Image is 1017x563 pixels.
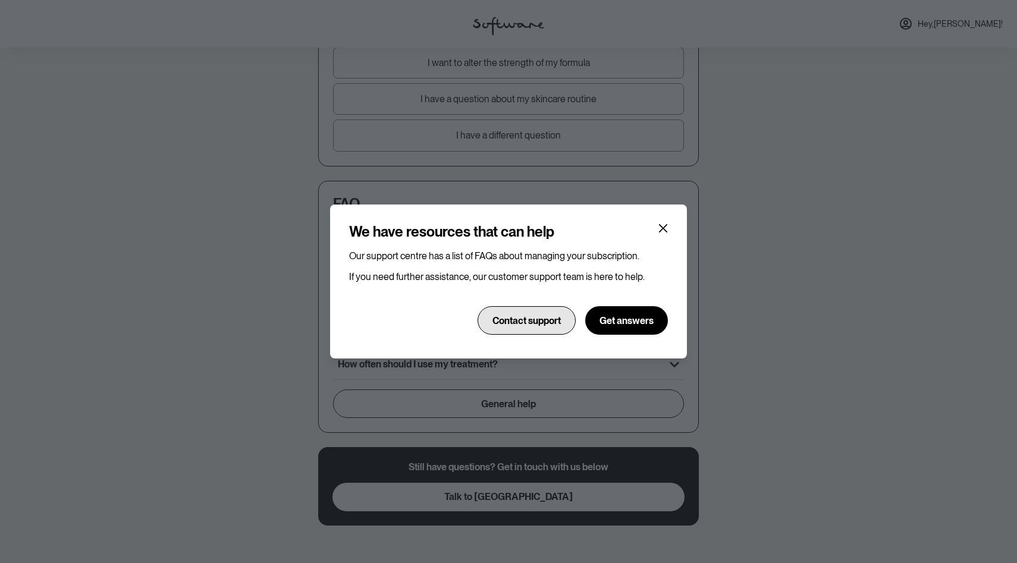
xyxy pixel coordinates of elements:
[492,315,561,326] span: Contact support
[599,315,654,326] span: Get answers
[349,271,668,282] p: If you need further assistance, our customer support team is here to help.
[478,306,576,335] button: Contact support
[349,250,668,262] p: Our support centre has a list of FAQs about managing your subscription.
[349,224,554,241] h4: We have resources that can help
[654,219,673,238] button: Close
[585,306,668,335] button: Get answers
